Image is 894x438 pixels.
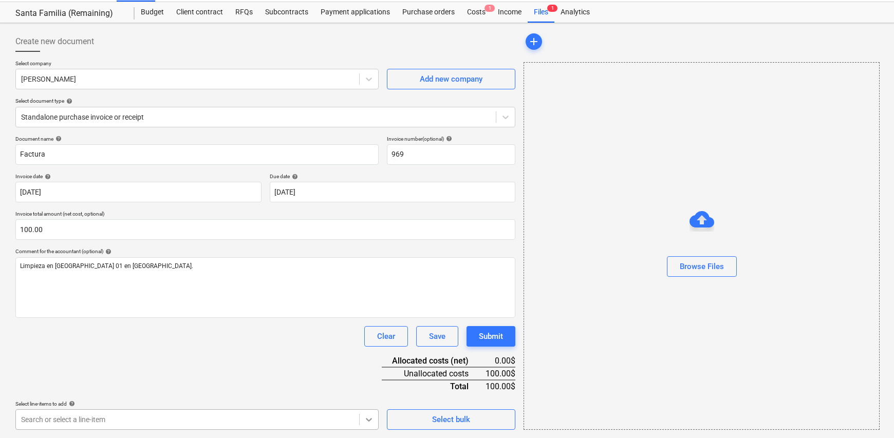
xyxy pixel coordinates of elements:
[485,355,515,367] div: 0.00$
[43,174,51,180] span: help
[485,380,515,392] div: 100.00$
[396,2,461,23] a: Purchase orders
[667,256,737,277] button: Browse Files
[53,136,62,142] span: help
[290,174,298,180] span: help
[64,98,72,104] span: help
[15,136,379,142] div: Document name
[270,182,516,202] input: Due date not specified
[270,173,516,180] div: Due date
[15,211,515,219] p: Invoice total amount (net cost, optional)
[461,2,492,23] a: Costs1
[314,2,396,23] a: Payment applications
[420,72,482,86] div: Add new company
[15,35,94,48] span: Create new document
[15,219,515,240] input: Invoice total amount (net cost, optional)
[467,326,515,347] button: Submit
[15,173,262,180] div: Invoice date
[15,144,379,165] input: Document name
[843,389,894,438] iframe: Chat Widget
[15,248,515,255] div: Comment for the accountant (optional)
[387,69,515,89] button: Add new company
[15,8,122,19] div: Santa Familia (Remaining)
[67,401,75,407] span: help
[432,413,470,426] div: Select bulk
[364,326,408,347] button: Clear
[492,2,528,23] a: Income
[387,136,515,142] div: Invoice number (optional)
[461,2,492,23] div: Costs
[382,355,485,367] div: Allocated costs (net)
[524,62,880,430] div: Browse Files
[528,2,554,23] a: Files1
[387,144,515,165] input: Invoice number
[259,2,314,23] a: Subcontracts
[15,60,379,69] p: Select company
[547,5,557,12] span: 1
[485,5,495,12] span: 1
[528,35,540,48] span: add
[229,2,259,23] a: RFQs
[170,2,229,23] a: Client contract
[479,330,503,343] div: Submit
[554,2,596,23] a: Analytics
[135,2,170,23] a: Budget
[382,367,485,380] div: Unallocated costs
[680,260,724,273] div: Browse Files
[485,367,515,380] div: 100.00$
[429,330,445,343] div: Save
[377,330,395,343] div: Clear
[15,401,379,407] div: Select line-items to add
[15,98,515,104] div: Select document type
[444,136,452,142] span: help
[15,182,262,202] input: Invoice date not specified
[528,2,554,23] div: Files
[382,380,485,392] div: Total
[387,409,515,430] button: Select bulk
[103,249,111,255] span: help
[416,326,458,347] button: Save
[20,262,193,270] span: Limpieza en [GEOGRAPHIC_DATA] 01 en [GEOGRAPHIC_DATA].
[843,389,894,438] div: Widget de chat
